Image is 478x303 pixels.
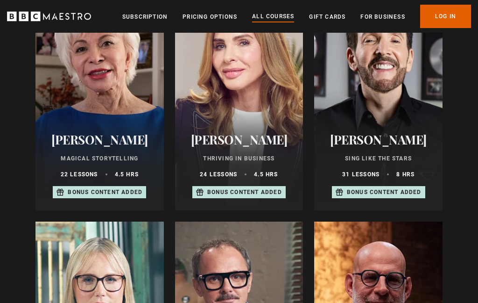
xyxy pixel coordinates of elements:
p: 24 lessons [200,170,237,179]
a: Pricing Options [183,12,237,22]
a: Gift Cards [309,12,345,22]
h2: [PERSON_NAME] [325,132,431,147]
a: Subscription [122,12,168,22]
p: Bonus content added [207,188,282,196]
p: Magical Storytelling [47,154,153,163]
a: All Courses [252,12,294,22]
svg: BBC Maestro [7,9,91,23]
p: Sing Like the Stars [325,154,431,163]
a: Log In [420,5,471,28]
p: Bonus content added [68,188,142,196]
p: 22 lessons [61,170,98,179]
p: 4.5 hrs [115,170,139,179]
a: For business [360,12,405,22]
p: Thriving in Business [186,154,292,163]
p: Bonus content added [347,188,422,196]
p: 8 hrs [396,170,415,179]
h2: [PERSON_NAME] [186,132,292,147]
p: 31 lessons [342,170,380,179]
nav: Primary [122,5,471,28]
p: 4.5 hrs [254,170,278,179]
h2: [PERSON_NAME] [47,132,153,147]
